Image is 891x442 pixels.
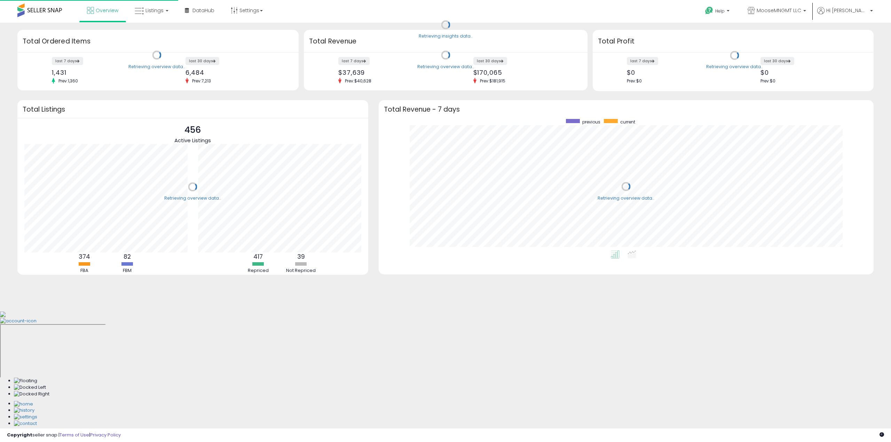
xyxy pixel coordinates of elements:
[14,401,33,408] img: Home
[14,420,37,427] img: Contact
[14,378,37,384] img: Floating
[417,64,474,70] div: Retrieving overview data..
[14,414,37,420] img: Settings
[757,7,801,14] span: MooseMNGMT LLC
[826,7,868,14] span: Hi [PERSON_NAME]
[715,8,725,14] span: Help
[598,195,654,201] div: Retrieving overview data..
[145,7,164,14] span: Listings
[164,195,221,202] div: Retrieving overview data..
[128,64,185,70] div: Retrieving overview data..
[14,407,34,414] img: History
[706,64,763,70] div: Retrieving overview data..
[192,7,214,14] span: DataHub
[817,7,873,23] a: Hi [PERSON_NAME]
[700,1,736,23] a: Help
[705,6,713,15] i: Get Help
[14,384,46,391] img: Docked Left
[14,391,49,397] img: Docked Right
[96,7,118,14] span: Overview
